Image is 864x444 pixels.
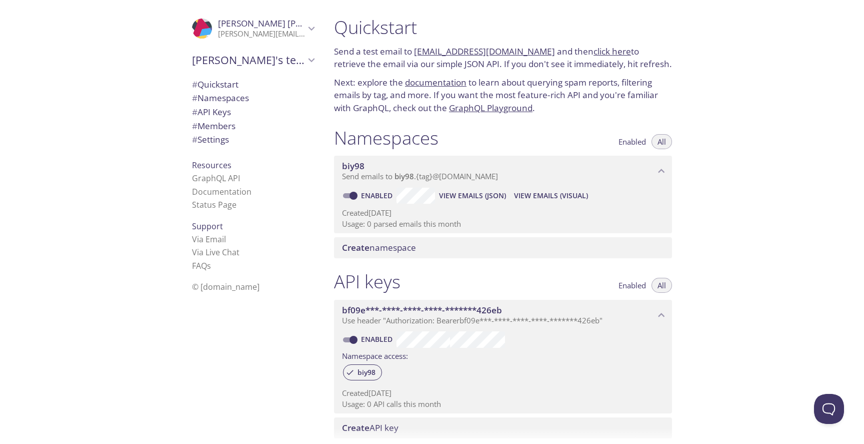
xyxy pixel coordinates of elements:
[192,173,240,184] a: GraphQL API
[334,156,672,187] div: biy98 namespace
[184,47,322,73] div: Swastik's team
[192,199,236,210] a: Status Page
[334,417,672,438] div: Create API Key
[394,171,414,181] span: biy98
[184,119,322,133] div: Members
[334,237,672,258] div: Create namespace
[192,134,229,145] span: Settings
[814,394,844,424] iframe: Help Scout Beacon - Open
[449,102,532,114] a: GraphQL Playground
[192,247,239,258] a: Via Live Chat
[192,120,197,132] span: #
[342,242,416,253] span: namespace
[192,106,197,118] span: #
[334,16,672,39] h1: Quickstart
[334,76,672,115] p: Next: explore the to learn about querying spam reports, filtering emails by tag, and more. If you...
[342,242,369,253] span: Create
[514,190,588,202] span: View Emails (Visual)
[334,127,438,149] h1: Namespaces
[192,234,226,245] a: Via Email
[342,388,664,398] p: Created [DATE]
[612,134,652,149] button: Enabled
[192,186,251,197] a: Documentation
[192,106,231,118] span: API Keys
[192,92,249,104] span: Namespaces
[192,79,238,90] span: Quickstart
[192,281,259,292] span: © [DOMAIN_NAME]
[435,188,510,204] button: View Emails (JSON)
[414,46,555,57] a: [EMAIL_ADDRESS][DOMAIN_NAME]
[651,134,672,149] button: All
[334,270,400,293] h1: API keys
[334,45,672,71] p: Send a test email to and then to retrieve the email via our simple JSON API. If you don't see it ...
[192,53,305,67] span: [PERSON_NAME]'s team
[184,12,322,45] div: Swastik Chaudhary
[342,171,498,181] span: Send emails to . {tag} @[DOMAIN_NAME]
[359,191,396,200] a: Enabled
[342,219,664,229] p: Usage: 0 parsed emails this month
[192,92,197,104] span: #
[651,278,672,293] button: All
[343,364,382,380] div: biy98
[405,77,466,88] a: documentation
[342,160,364,172] span: biy98
[192,221,223,232] span: Support
[184,105,322,119] div: API Keys
[207,260,211,271] span: s
[439,190,506,202] span: View Emails (JSON)
[612,278,652,293] button: Enabled
[184,91,322,105] div: Namespaces
[184,133,322,147] div: Team Settings
[192,134,197,145] span: #
[192,260,211,271] a: FAQ
[192,160,231,171] span: Resources
[218,18,355,29] span: [PERSON_NAME] [PERSON_NAME]
[342,348,408,362] label: Namespace access:
[342,208,664,218] p: Created [DATE]
[510,188,592,204] button: View Emails (Visual)
[351,368,381,377] span: biy98
[359,334,396,344] a: Enabled
[184,78,322,92] div: Quickstart
[192,120,235,132] span: Members
[218,29,305,39] p: [PERSON_NAME][EMAIL_ADDRESS][DOMAIN_NAME]
[593,46,631,57] a: click here
[192,79,197,90] span: #
[342,399,664,409] p: Usage: 0 API calls this month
